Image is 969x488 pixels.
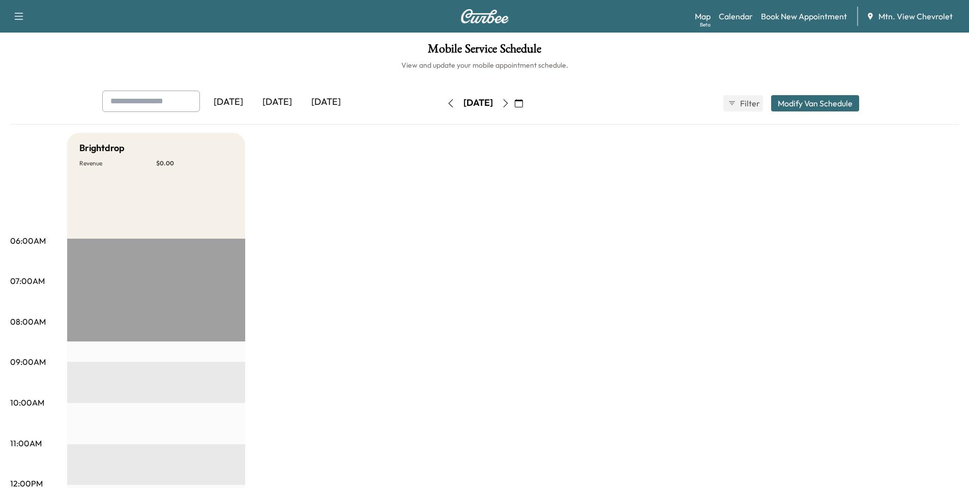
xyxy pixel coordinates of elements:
[10,437,42,449] p: 11:00AM
[10,315,46,328] p: 08:00AM
[253,91,302,114] div: [DATE]
[771,95,859,111] button: Modify Van Schedule
[761,10,847,22] a: Book New Appointment
[10,235,46,247] p: 06:00AM
[79,159,156,167] p: Revenue
[878,10,953,22] span: Mtn. View Chevrolet
[700,21,711,28] div: Beta
[10,396,44,409] p: 10:00AM
[460,9,509,23] img: Curbee Logo
[10,356,46,368] p: 09:00AM
[695,10,711,22] a: MapBeta
[79,141,125,155] h5: Brightdrop
[723,95,763,111] button: Filter
[302,91,350,114] div: [DATE]
[10,43,959,60] h1: Mobile Service Schedule
[204,91,253,114] div: [DATE]
[463,97,493,109] div: [DATE]
[740,97,758,109] span: Filter
[156,159,233,167] p: $ 0.00
[10,60,959,70] h6: View and update your mobile appointment schedule.
[719,10,753,22] a: Calendar
[10,275,45,287] p: 07:00AM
